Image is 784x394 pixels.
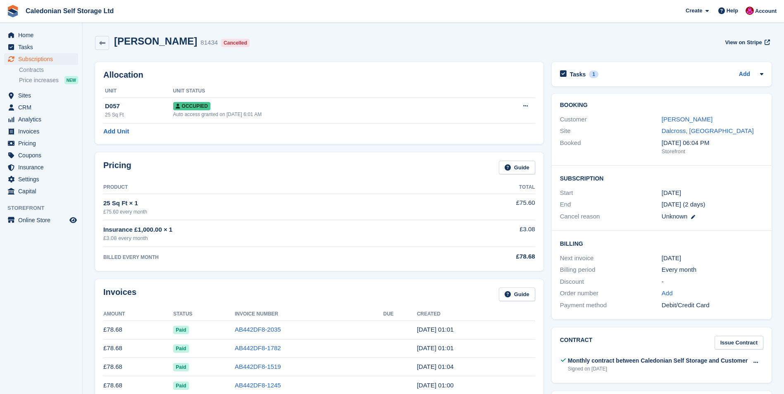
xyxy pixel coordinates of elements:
[662,213,688,220] span: Unknown
[173,102,210,110] span: Occupied
[715,336,763,349] a: Issue Contract
[560,301,662,310] div: Payment method
[560,289,662,298] div: Order number
[746,7,754,15] img: Donald Mathieson
[103,358,173,376] td: £78.68
[739,70,750,79] a: Add
[560,138,662,156] div: Booked
[570,71,586,78] h2: Tasks
[722,36,772,49] a: View on Stripe
[560,200,662,209] div: End
[103,254,442,261] div: BILLED EVERY MONTH
[173,85,476,98] th: Unit Status
[560,254,662,263] div: Next invoice
[4,114,78,125] a: menu
[22,4,117,18] a: Caledonian Self Storage Ltd
[103,339,173,358] td: £78.68
[417,344,454,351] time: 2025-06-30 00:01:25 UTC
[18,126,68,137] span: Invoices
[4,161,78,173] a: menu
[662,265,763,275] div: Every month
[662,301,763,310] div: Debit/Credit Card
[560,126,662,136] div: Site
[235,382,281,389] a: AB442DF8-1245
[417,382,454,389] time: 2025-04-30 00:00:21 UTC
[383,308,417,321] th: Due
[417,363,454,370] time: 2025-05-30 00:04:38 UTC
[103,234,442,242] div: £3.08 every month
[568,365,748,373] div: Signed on [DATE]
[4,150,78,161] a: menu
[662,277,763,287] div: -
[235,344,281,351] a: AB442DF8-1782
[4,102,78,113] a: menu
[18,41,68,53] span: Tasks
[560,277,662,287] div: Discount
[103,127,129,136] a: Add Unit
[662,147,763,156] div: Storefront
[499,287,535,301] a: Guide
[235,363,281,370] a: AB442DF8-1519
[68,215,78,225] a: Preview store
[560,336,593,349] h2: Contract
[7,5,19,17] img: stora-icon-8386f47178a22dfd0bd8f6a31ec36ba5ce8667c1dd55bd0f319d3a0aa187defe.svg
[442,220,535,247] td: £3.08
[105,111,173,119] div: 25 Sq Ft
[18,102,68,113] span: CRM
[442,194,535,220] td: £75.60
[4,90,78,101] a: menu
[442,181,535,194] th: Total
[18,214,68,226] span: Online Store
[662,116,713,123] a: [PERSON_NAME]
[103,308,173,321] th: Amount
[499,161,535,174] a: Guide
[18,185,68,197] span: Capital
[103,70,535,80] h2: Allocation
[662,127,754,134] a: Dalcross, [GEOGRAPHIC_DATA]
[103,181,442,194] th: Product
[18,90,68,101] span: Sites
[4,138,78,149] a: menu
[103,225,442,235] div: Insurance £1,000.00 × 1
[221,39,250,47] div: Cancelled
[18,114,68,125] span: Analytics
[103,320,173,339] td: £78.68
[173,344,188,353] span: Paid
[18,150,68,161] span: Coupons
[560,239,763,247] h2: Billing
[7,204,82,212] span: Storefront
[103,199,442,208] div: 25 Sq Ft × 1
[235,326,281,333] a: AB442DF8-2035
[560,212,662,221] div: Cancel reason
[560,265,662,275] div: Billing period
[4,53,78,65] a: menu
[662,289,673,298] a: Add
[4,185,78,197] a: menu
[662,254,763,263] div: [DATE]
[18,173,68,185] span: Settings
[18,29,68,41] span: Home
[114,36,197,47] h2: [PERSON_NAME]
[173,111,476,118] div: Auto access granted on [DATE] 6:01 AM
[173,382,188,390] span: Paid
[19,66,78,74] a: Contracts
[4,173,78,185] a: menu
[173,326,188,334] span: Paid
[417,326,454,333] time: 2025-07-30 00:01:03 UTC
[19,76,59,84] span: Price increases
[560,102,763,109] h2: Booking
[64,76,78,84] div: NEW
[686,7,702,15] span: Create
[173,363,188,371] span: Paid
[105,102,173,111] div: D057
[235,308,383,321] th: Invoice Number
[725,38,762,47] span: View on Stripe
[103,287,136,301] h2: Invoices
[662,138,763,148] div: [DATE] 06:04 PM
[560,174,763,182] h2: Subscription
[4,29,78,41] a: menu
[4,41,78,53] a: menu
[103,208,442,216] div: £75.60 every month
[727,7,738,15] span: Help
[568,356,748,365] div: Monthly contract between Caledonian Self Storage and Customer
